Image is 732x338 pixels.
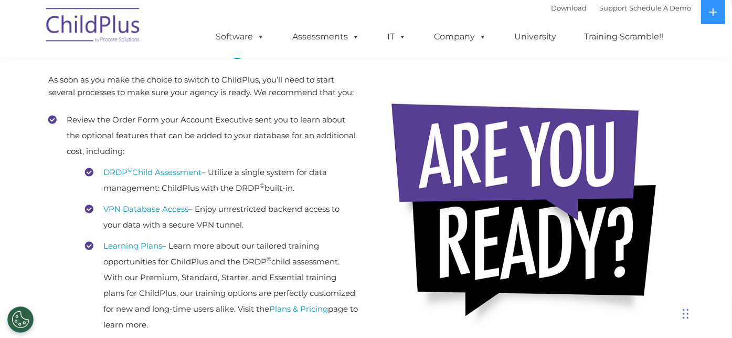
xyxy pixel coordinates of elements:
iframe: Chat Widget [561,224,732,338]
a: VPN Database Access [104,204,189,214]
sup: © [267,255,272,263]
li: – Enjoy unrestricted backend access to your data with a secure VPN tunnel. [86,201,358,233]
button: Cookies Settings [7,306,34,333]
sup: © [260,182,265,189]
a: IT [377,26,417,47]
a: Plans & Pricing [270,304,328,314]
img: ChildPlus by Procare Solutions [41,1,146,53]
li: Review the Order Form your Account Executive sent you to learn about the optional features that c... [49,112,358,333]
div: Drag [683,298,689,330]
font: | [551,4,692,12]
a: University [504,26,567,47]
a: Support [600,4,628,12]
li: – Learn more about our tailored training opportunities for ChildPlus and the DRDP child assessmen... [86,238,358,333]
li: – Utilize a single system for data management: ChildPlus with the DRDP built-in. [86,165,358,196]
a: Company [424,26,497,47]
sup: © [128,166,133,173]
a: DRDP©Child Assessment [104,167,202,177]
a: Assessments [282,26,370,47]
a: Training Scramble!! [574,26,674,47]
a: Schedule A Demo [630,4,692,12]
a: Download [551,4,587,12]
a: Software [206,26,275,47]
a: Learning Plans [104,241,163,251]
p: As soon as you make the choice to switch to ChildPlus, you’ll need to start several processes to ... [49,74,358,99]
